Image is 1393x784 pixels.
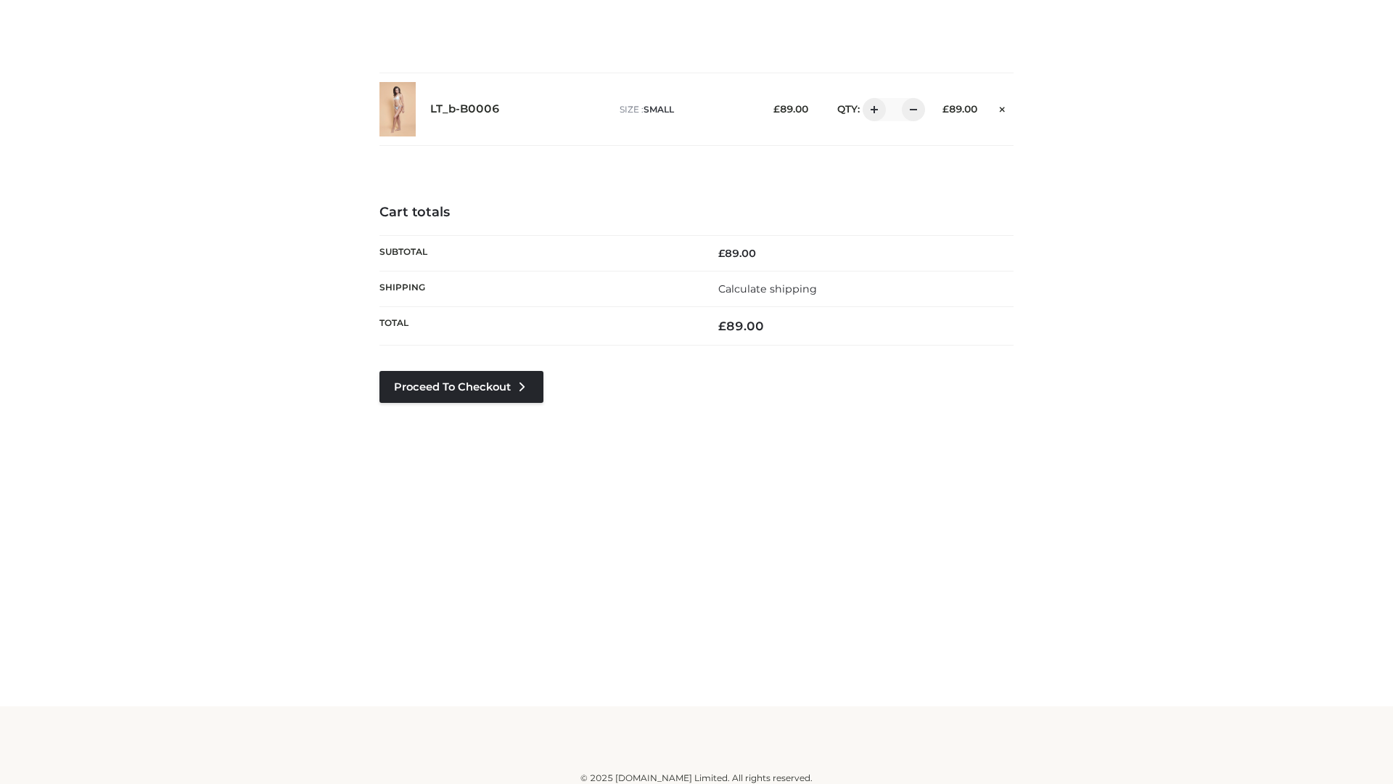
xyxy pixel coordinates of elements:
a: LT_b-B0006 [430,102,500,116]
span: £ [773,103,780,115]
a: Proceed to Checkout [379,371,543,403]
bdi: 89.00 [718,247,756,260]
span: SMALL [644,104,674,115]
th: Shipping [379,271,696,306]
a: Calculate shipping [718,282,817,295]
span: £ [942,103,949,115]
div: QTY: [823,98,920,121]
span: £ [718,319,726,333]
bdi: 89.00 [718,319,764,333]
h4: Cart totals [379,205,1014,221]
bdi: 89.00 [773,103,808,115]
a: Remove this item [992,98,1014,117]
bdi: 89.00 [942,103,977,115]
p: size : [620,103,751,116]
span: £ [718,247,725,260]
th: Total [379,307,696,346]
th: Subtotal [379,235,696,271]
